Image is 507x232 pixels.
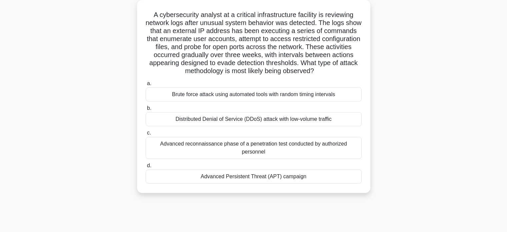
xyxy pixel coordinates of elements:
div: Advanced Persistent Threat (APT) campaign [146,170,362,184]
h5: A cybersecurity analyst at a critical infrastructure facility is reviewing network logs after unu... [145,11,362,75]
div: Advanced reconnaissance phase of a penetration test conducted by authorized personnel [146,137,362,159]
span: b. [147,105,151,111]
div: Distributed Denial of Service (DDoS) attack with low-volume traffic [146,112,362,126]
span: c. [147,130,151,136]
div: Brute force attack using automated tools with random timing intervals [146,87,362,101]
span: d. [147,163,151,168]
span: a. [147,80,151,86]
